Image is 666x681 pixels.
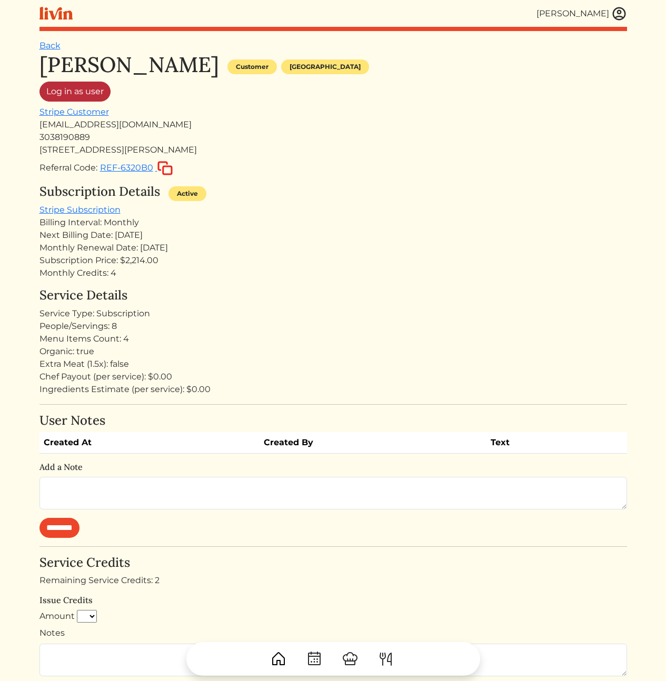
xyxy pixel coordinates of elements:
img: ForkKnife-55491504ffdb50bab0c1e09e7649658475375261d09fd45db06cec23bce548bf.svg [377,650,394,667]
div: Organic: true [39,345,627,358]
img: House-9bf13187bcbb5817f509fe5e7408150f90897510c4275e13d0d5fca38e0b5951.svg [270,650,287,667]
img: livin-logo-a0d97d1a881af30f6274990eb6222085a2533c92bbd1e4f22c21b4f0d0e3210c.svg [39,7,73,20]
h4: User Notes [39,413,627,428]
div: Remaining Service Credits: 2 [39,574,627,587]
a: Back [39,41,61,51]
h6: Issue Credits [39,595,627,605]
img: ChefHat-a374fb509e4f37eb0702ca99f5f64f3b6956810f32a249b33092029f8484b388.svg [342,650,359,667]
button: REF-6320B0 [100,161,173,176]
h4: Service Credits [39,555,627,570]
div: [STREET_ADDRESS][PERSON_NAME] [39,144,627,156]
th: Created At [39,432,260,454]
h4: Subscription Details [39,184,160,199]
div: Menu Items Count: 4 [39,333,627,345]
th: Text [486,432,594,454]
div: Monthly Credits: 4 [39,267,627,279]
span: REF-6320B0 [100,163,153,173]
div: Chef Payout (per service): $0.00 [39,370,627,383]
h1: [PERSON_NAME] [39,52,219,77]
div: 3038190889 [39,131,627,144]
div: Next Billing Date: [DATE] [39,229,627,242]
img: copy-c88c4d5ff2289bbd861d3078f624592c1430c12286b036973db34a3c10e19d95.svg [157,161,173,175]
div: Active [168,186,206,201]
a: Stripe Subscription [39,205,121,215]
div: People/Servings: 8 [39,320,627,333]
div: Extra Meat (1.5x): false [39,358,627,370]
div: [EMAIL_ADDRESS][DOMAIN_NAME] [39,118,627,131]
h4: Service Details [39,288,627,303]
div: Customer [227,59,277,74]
div: [GEOGRAPHIC_DATA] [281,59,369,74]
a: Log in as user [39,82,111,102]
label: Amount [39,610,75,623]
img: user_account-e6e16d2ec92f44fc35f99ef0dc9cddf60790bfa021a6ecb1c896eb5d2907b31c.svg [611,6,627,22]
div: [PERSON_NAME] [536,7,609,20]
th: Created By [260,432,486,454]
div: Service Type: Subscription [39,307,627,320]
div: Billing Interval: Monthly [39,216,627,229]
h6: Add a Note [39,462,627,472]
span: Referral Code: [39,163,97,173]
div: Ingredients Estimate (per service): $0.00 [39,383,627,396]
div: Subscription Price: $2,214.00 [39,254,627,267]
img: CalendarDots-5bcf9d9080389f2a281d69619e1c85352834be518fbc73d9501aef674afc0d57.svg [306,650,323,667]
label: Notes [39,627,65,639]
a: Stripe Customer [39,107,109,117]
div: Monthly Renewal Date: [DATE] [39,242,627,254]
